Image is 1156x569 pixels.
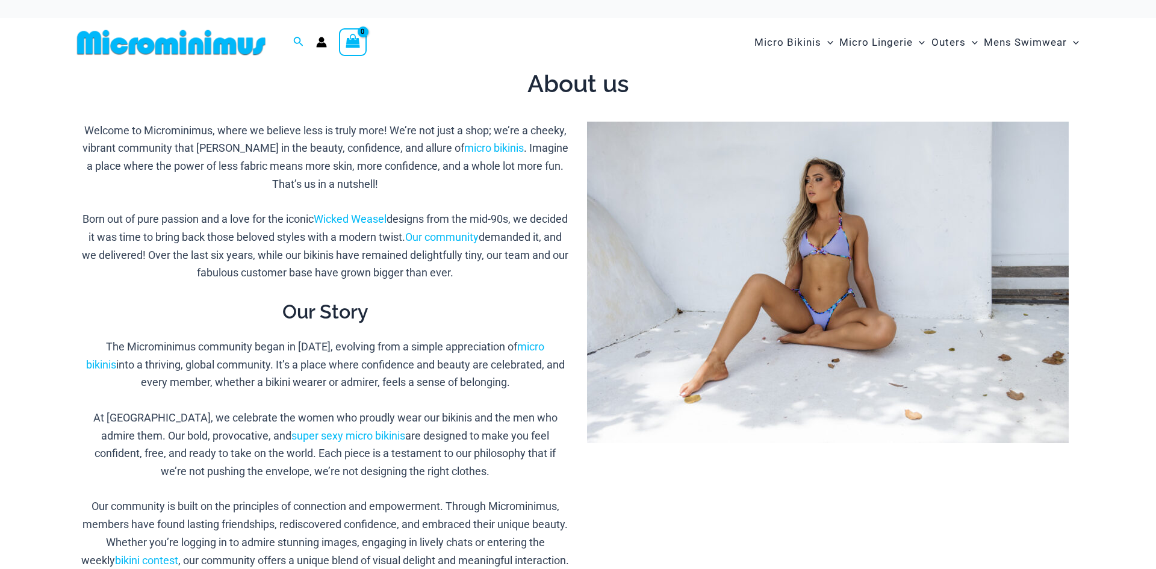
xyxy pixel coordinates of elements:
p: Welcome to Microminimus, where we believe less is truly more! We’re not just a shop; we’re a chee... [81,122,569,193]
span: Mens Swimwear [984,27,1067,58]
span: Menu Toggle [966,27,978,58]
p: The Microminimus community began in [DATE], evolving from a simple appreciation of into a thrivin... [81,338,569,391]
a: Micro BikinisMenu ToggleMenu Toggle [751,24,836,61]
a: Search icon link [293,35,304,50]
img: Microminimus Birthday Micro Bikini 2024 [587,122,1069,443]
a: Wicked Weasel [314,213,387,225]
p: Born out of pure passion and a love for the iconic designs from the mid-90s, we decided it was ti... [81,210,569,282]
img: MM SHOP LOGO FLAT [72,29,270,56]
span: Micro Lingerie [839,27,913,58]
p: At [GEOGRAPHIC_DATA], we celebrate the women who proudly wear our bikinis and the men who admire ... [81,409,569,480]
a: Micro LingerieMenu ToggleMenu Toggle [836,24,928,61]
span: Outers [931,27,966,58]
a: Our community [405,231,479,243]
a: View Shopping Cart, empty [339,28,367,56]
span: Micro Bikinis [754,27,821,58]
nav: Site Navigation [750,22,1084,63]
p: Our community is built on the principles of connection and empowerment. Through Microminimus, mem... [81,497,569,569]
a: micro bikinis [464,141,524,154]
span: Menu Toggle [821,27,833,58]
strong: Our Story [282,300,368,323]
span: Menu Toggle [1067,27,1079,58]
a: super sexy micro bikinis [291,429,405,442]
a: micro bikinis [86,340,545,371]
a: bikini contest [115,554,178,567]
span: Menu Toggle [913,27,925,58]
a: OutersMenu ToggleMenu Toggle [928,24,981,61]
a: Account icon link [316,37,327,48]
h1: About us [81,67,1075,101]
a: Mens SwimwearMenu ToggleMenu Toggle [981,24,1082,61]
